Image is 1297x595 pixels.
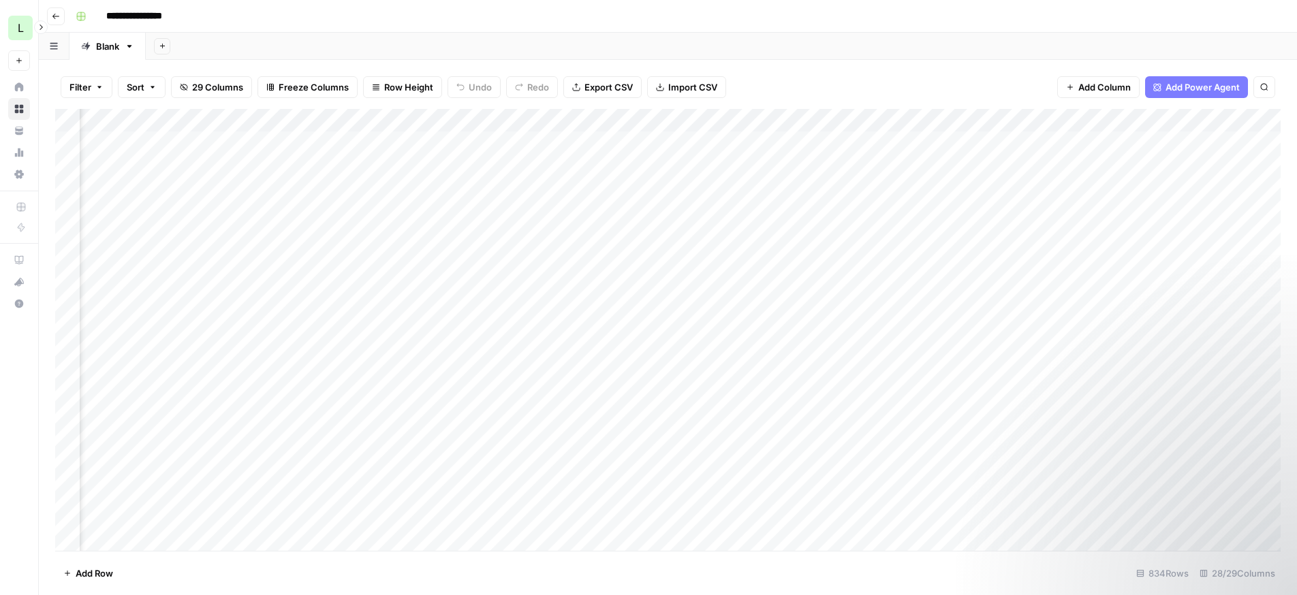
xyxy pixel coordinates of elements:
button: Add Column [1057,76,1140,98]
button: Workspace: Lob [8,11,30,45]
a: AirOps Academy [8,249,30,271]
span: L [18,20,24,36]
a: Home [8,76,30,98]
button: Export CSV [563,76,642,98]
button: Undo [448,76,501,98]
a: Settings [8,163,30,185]
a: Usage [8,142,30,163]
button: Sort [118,76,166,98]
div: Blank [96,39,119,53]
button: Filter [61,76,112,98]
button: Add Row [55,562,121,584]
a: Blank [69,33,146,60]
button: Row Height [363,76,442,98]
span: 29 Columns [192,80,243,94]
span: Freeze Columns [279,80,349,94]
span: Import CSV [668,80,717,94]
span: Undo [469,80,492,94]
button: Add Power Agent [1145,76,1248,98]
span: Redo [527,80,549,94]
span: Export CSV [584,80,633,94]
span: Add Row [76,566,113,580]
button: Help + Support [8,293,30,315]
span: Sort [127,80,144,94]
span: Filter [69,80,91,94]
button: Redo [506,76,558,98]
button: Freeze Columns [257,76,358,98]
a: Browse [8,98,30,120]
div: What's new? [9,272,29,292]
span: Add Power Agent [1166,80,1240,94]
a: Your Data [8,120,30,142]
button: What's new? [8,271,30,293]
span: Add Column [1078,80,1131,94]
span: Row Height [384,80,433,94]
button: 29 Columns [171,76,252,98]
button: Import CSV [647,76,726,98]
